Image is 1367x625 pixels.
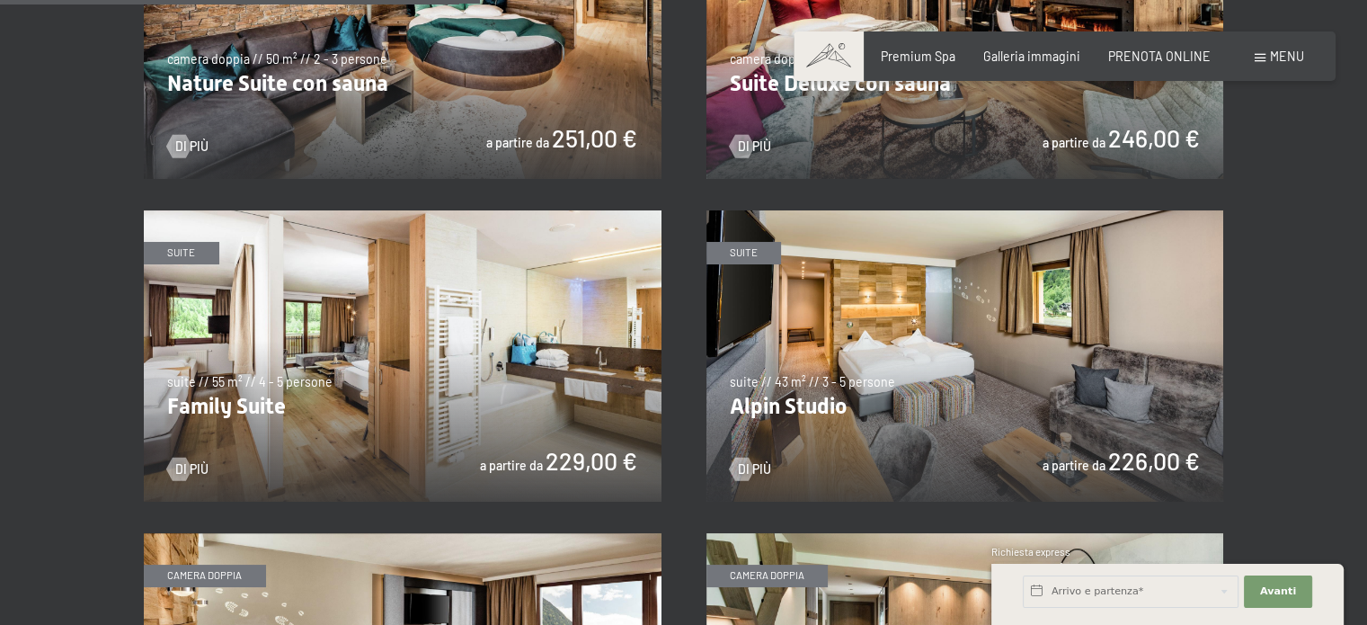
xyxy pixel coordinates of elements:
[991,546,1070,558] span: Richiesta express
[706,210,1224,220] a: Alpin Studio
[1108,49,1211,64] a: PRENOTA ONLINE
[175,138,209,156] span: Di più
[706,210,1224,502] img: Alpin Studio
[144,210,661,220] a: Family Suite
[1260,585,1296,599] span: Avanti
[175,460,209,478] span: Di più
[144,210,661,502] img: Family Suite
[167,460,209,478] a: Di più
[730,460,771,478] a: Di più
[706,533,1224,543] a: Junior
[730,138,771,156] a: Di più
[983,49,1080,64] a: Galleria immagini
[1244,576,1312,608] button: Avanti
[738,460,771,478] span: Di più
[144,533,661,543] a: Vital Superior
[738,138,771,156] span: Di più
[167,138,209,156] a: Di più
[881,49,955,64] a: Premium Spa
[1270,49,1304,64] span: Menu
